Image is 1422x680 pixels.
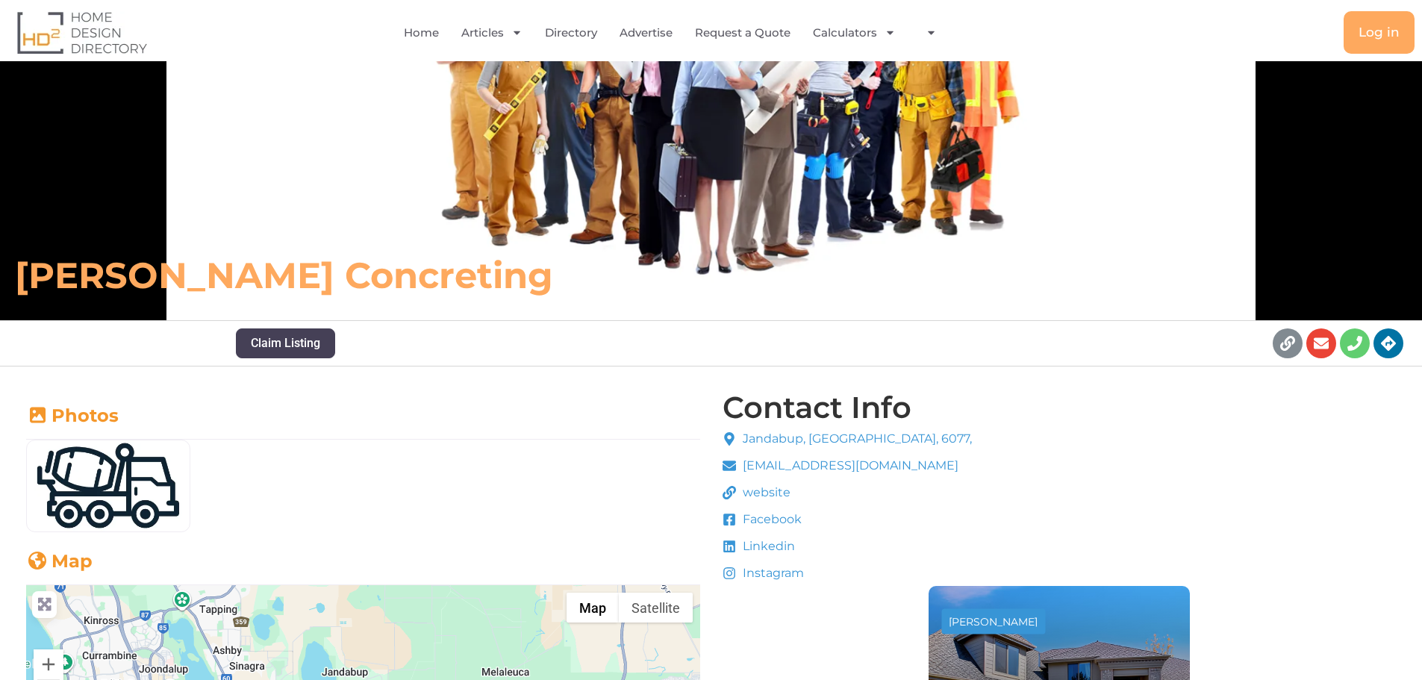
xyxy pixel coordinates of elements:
[1359,26,1400,39] span: Log in
[34,649,63,679] button: Zoom in
[739,537,795,555] span: Linkedin
[289,16,1063,50] nav: Menu
[27,440,190,531] img: Concrete_truck
[236,328,335,358] button: Claim Listing
[461,16,523,50] a: Articles
[739,511,802,528] span: Facebook
[620,16,673,50] a: Advertise
[739,430,972,448] span: Jandabup, [GEOGRAPHIC_DATA], 6077,
[739,564,804,582] span: Instagram
[567,593,619,623] button: Show street map
[545,16,597,50] a: Directory
[739,484,790,502] span: website
[949,616,1038,626] div: [PERSON_NAME]
[813,16,896,50] a: Calculators
[26,550,93,572] a: Map
[723,484,973,502] a: website
[739,457,958,475] span: [EMAIL_ADDRESS][DOMAIN_NAME]
[723,457,973,475] a: [EMAIL_ADDRESS][DOMAIN_NAME]
[15,253,988,298] h6: [PERSON_NAME] Concreting
[695,16,790,50] a: Request a Quote
[26,405,119,426] a: Photos
[619,593,693,623] button: Show satellite imagery
[1344,11,1415,54] a: Log in
[404,16,439,50] a: Home
[723,393,911,422] h4: Contact Info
